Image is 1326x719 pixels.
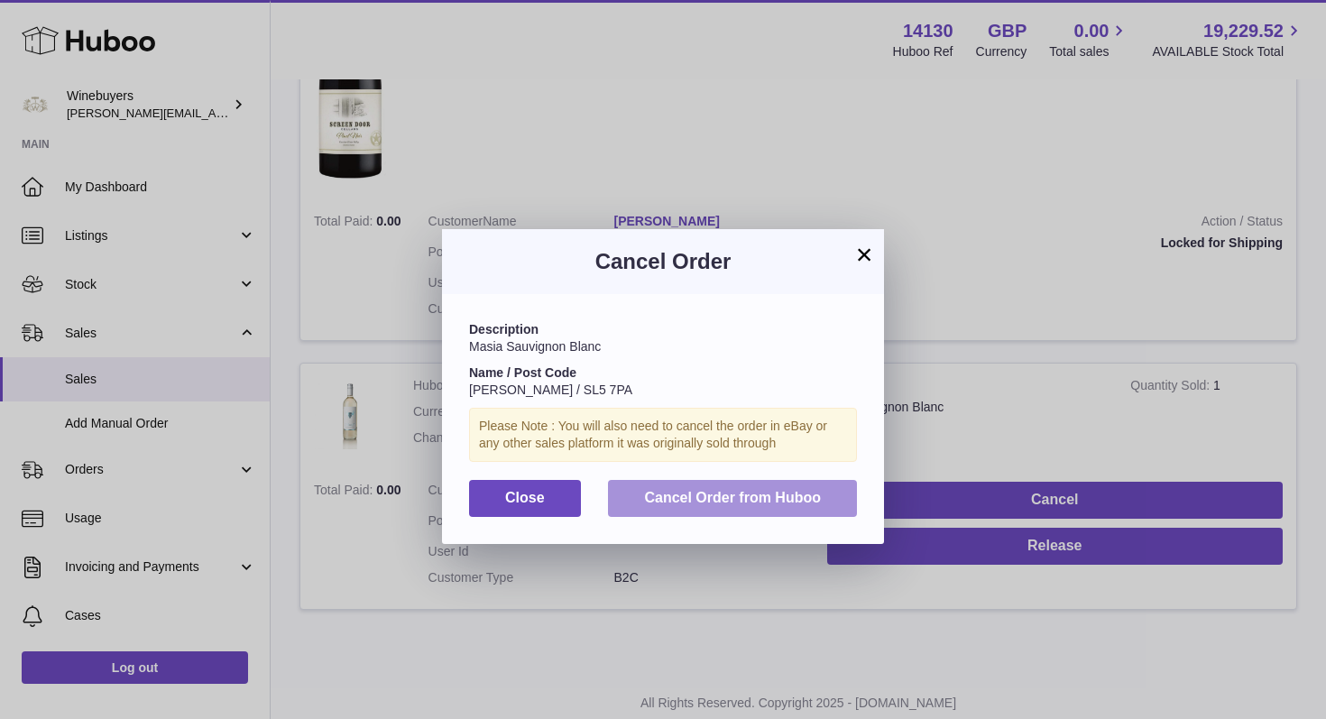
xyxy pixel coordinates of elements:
[469,339,601,354] span: Masia Sauvignon Blanc
[505,490,545,505] span: Close
[469,383,632,397] span: [PERSON_NAME] / SL5 7PA
[469,480,581,517] button: Close
[608,480,857,517] button: Cancel Order from Huboo
[469,408,857,462] div: Please Note : You will also need to cancel the order in eBay or any other sales platform it was o...
[469,322,539,336] strong: Description
[469,365,576,380] strong: Name / Post Code
[853,244,875,265] button: ×
[644,490,821,505] span: Cancel Order from Huboo
[469,247,857,276] h3: Cancel Order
